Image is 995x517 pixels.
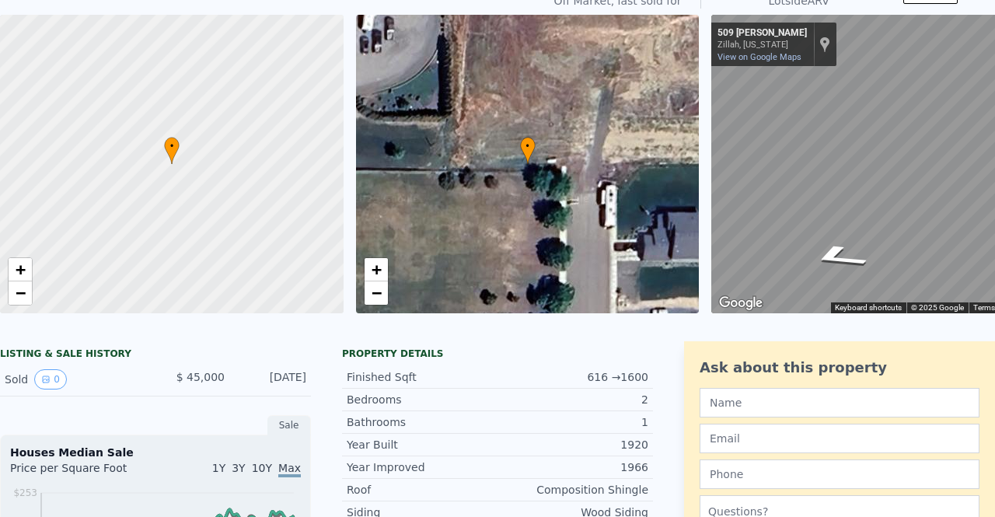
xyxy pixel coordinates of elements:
[700,357,979,379] div: Ask about this property
[347,437,497,452] div: Year Built
[176,371,225,383] span: $ 45,000
[497,459,648,475] div: 1966
[212,462,225,474] span: 1Y
[700,424,979,453] input: Email
[16,260,26,279] span: +
[371,260,381,279] span: +
[9,281,32,305] a: Zoom out
[10,460,155,485] div: Price per Square Foot
[232,462,245,474] span: 3Y
[347,369,497,385] div: Finished Sqft
[520,139,536,153] span: •
[973,303,995,312] a: Terms (opens in new tab)
[700,388,979,417] input: Name
[717,52,801,62] a: View on Google Maps
[365,258,388,281] a: Zoom in
[911,303,964,312] span: © 2025 Google
[700,459,979,489] input: Phone
[342,348,653,360] div: Property details
[717,40,807,50] div: Zillah, [US_STATE]
[715,293,766,313] img: Google
[717,27,807,40] div: 509 [PERSON_NAME]
[34,369,67,389] button: View historical data
[371,283,381,302] span: −
[278,462,301,477] span: Max
[497,482,648,498] div: Composition Shingle
[835,302,902,313] button: Keyboard shortcuts
[819,36,830,53] a: Show location on map
[16,283,26,302] span: −
[267,415,311,435] div: Sale
[497,369,648,385] div: 616 → 1600
[497,392,648,407] div: 2
[237,369,306,389] div: [DATE]
[5,369,143,389] div: Sold
[497,437,648,452] div: 1920
[497,414,648,430] div: 1
[347,482,497,498] div: Roof
[715,293,766,313] a: Open this area in Google Maps (opens a new window)
[520,137,536,164] div: •
[252,462,272,474] span: 10Y
[13,487,37,498] tspan: $253
[164,139,180,153] span: •
[164,137,180,164] div: •
[347,414,497,430] div: Bathrooms
[347,392,497,407] div: Bedrooms
[365,281,388,305] a: Zoom out
[10,445,301,460] div: Houses Median Sale
[785,239,892,275] path: Go South, Nathaniel Ln
[347,459,497,475] div: Year Improved
[9,258,32,281] a: Zoom in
